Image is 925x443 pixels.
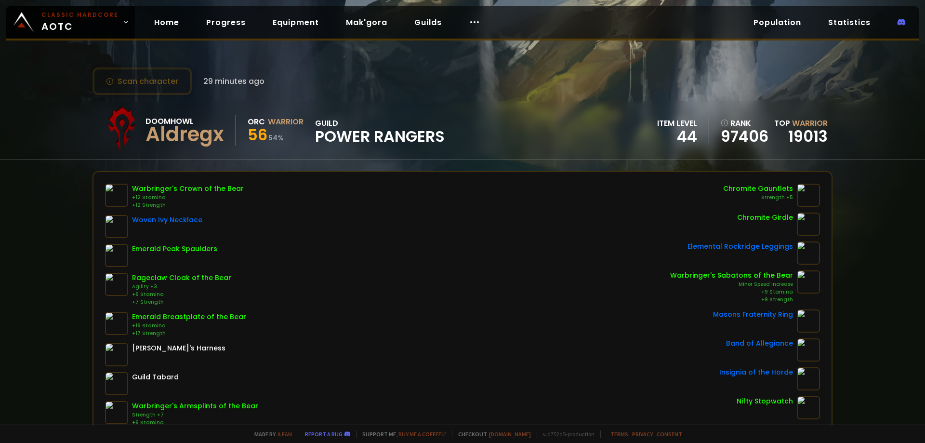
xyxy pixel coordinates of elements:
div: +17 Strength [132,330,246,337]
img: item-19037 [105,244,128,267]
a: Consent [657,430,682,438]
img: item-2820 [797,396,820,419]
div: Warrior [268,116,304,128]
div: +9 Strength [670,296,793,304]
div: +7 Strength [132,298,231,306]
small: 54 % [268,133,284,143]
a: [DOMAIN_NAME] [489,430,531,438]
a: Home [146,13,187,32]
div: Aldregx [145,127,224,142]
div: Top [774,117,828,129]
span: AOTC [41,11,119,34]
div: +16 Stamina [132,322,246,330]
div: guild [315,117,445,144]
div: Emerald Peak Spaulders [132,244,217,254]
div: Nifty Stopwatch [737,396,793,406]
div: Warbringer's Crown of the Bear [132,184,244,194]
a: Buy me a coffee [398,430,446,438]
img: item-209619 [797,367,820,390]
img: item-8139 [797,184,820,207]
a: 19013 [788,125,828,147]
div: 44 [657,129,697,144]
a: 97406 [721,129,768,144]
div: Masons Fraternity Ring [713,309,793,320]
div: Insignia of the Horde [719,367,793,377]
a: Population [746,13,809,32]
div: Chromite Gauntlets [723,184,793,194]
a: Classic HardcoreAOTC [6,6,135,39]
img: item-5976 [105,372,128,395]
img: item-14944 [105,184,128,207]
img: item-10275 [105,312,128,335]
img: item-14940 [797,270,820,294]
div: Woven Ivy Necklace [132,215,202,225]
div: Doomhowl [145,115,224,127]
small: Classic Hardcore [41,11,119,19]
div: +6 Stamina [132,419,258,427]
div: +12 Strength [132,201,244,209]
span: Power Rangers [315,129,445,144]
span: Warrior [792,118,828,129]
div: Chromite Girdle [737,213,793,223]
span: Support me, [356,430,446,438]
div: Band of Allegiance [726,338,793,349]
div: +12 Stamina [132,194,244,201]
div: Minor Speed Increase [670,281,793,288]
span: 56 [248,124,267,146]
div: Strength +7 [132,411,258,419]
a: Report a bug [305,430,343,438]
div: Orc [248,116,265,128]
span: Checkout [452,430,531,438]
div: Warbringer's Sabatons of the Bear [670,270,793,281]
a: Equipment [265,13,327,32]
div: Emerald Breastplate of the Bear [132,312,246,322]
span: 29 minutes ago [203,75,264,87]
a: Privacy [632,430,653,438]
div: [PERSON_NAME]'s Harness [132,343,225,353]
a: Statistics [820,13,878,32]
div: Agility +3 [132,283,231,291]
a: Terms [610,430,628,438]
div: +9 Stamina [670,288,793,296]
a: a fan [277,430,292,438]
div: Strength +5 [723,194,793,201]
img: item-17711 [797,242,820,265]
div: +6 Stamina [132,291,231,298]
div: Elemental Rockridge Leggings [687,242,793,252]
img: item-6125 [105,343,128,366]
img: item-15382 [105,273,128,296]
img: item-8140 [797,213,820,236]
img: item-18585 [797,338,820,362]
button: Scan character [92,67,192,95]
a: Progress [198,13,253,32]
img: item-9533 [797,309,820,333]
div: Rageclaw Cloak of the Bear [132,273,231,283]
span: v. d752d5 - production [537,430,595,438]
img: item-14941 [105,401,128,424]
div: rank [721,117,768,129]
div: Warbringer's Armsplints of the Bear [132,401,258,411]
a: Guilds [407,13,449,32]
div: Guild Tabard [132,372,179,382]
img: item-19159 [105,215,128,238]
a: Mak'gora [338,13,395,32]
div: item level [657,117,697,129]
span: Made by [249,430,292,438]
